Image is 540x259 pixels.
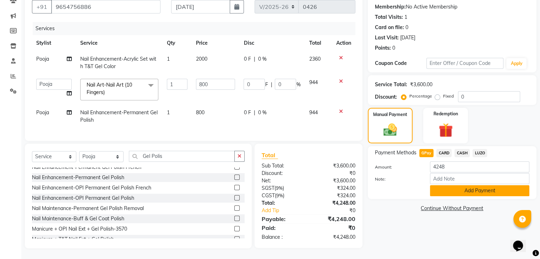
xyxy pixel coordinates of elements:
span: Nail Enhancement-Permanent Gel Polish [80,109,158,123]
div: ₹0 [317,207,360,214]
div: ( ) [256,192,309,199]
span: 9% [276,185,283,191]
img: _cash.svg [379,122,401,138]
span: Nail Enhancement-Acrylic Set with T&T Gel Color [80,56,156,70]
div: ₹4,248.00 [309,199,361,207]
div: Service Total: [375,81,407,88]
span: 2360 [309,56,320,62]
label: Manual Payment [373,111,407,118]
div: No Active Membership [375,3,529,11]
span: CASH [454,149,470,157]
div: ₹3,600.00 [410,81,432,88]
div: ₹324.00 [309,192,361,199]
th: Action [332,35,355,51]
div: ( ) [256,184,309,192]
div: Nail Enhancement-Permanent Gel Polish [32,174,124,181]
span: 800 [196,109,204,116]
span: Pooja [36,56,49,62]
th: Disc [239,35,305,51]
div: Discount: [256,170,309,177]
span: 0 F [244,55,251,63]
span: 0 % [258,55,266,63]
span: 944 [309,109,317,116]
label: Fixed [443,93,454,99]
div: ₹0 [309,224,361,232]
div: Payable: [256,215,309,223]
div: ₹3,600.00 [309,177,361,184]
label: Note: [370,176,425,182]
div: Total Visits: [375,13,403,21]
span: % [296,81,300,88]
span: LUZO [473,149,487,157]
div: 0 [392,44,395,52]
div: Points: [375,44,391,52]
span: GPay [419,149,434,157]
span: 9% [276,193,283,198]
span: | [271,81,272,88]
label: Redemption [433,111,458,117]
div: Last Visit: [375,34,399,42]
button: Add Payment [430,185,529,196]
span: Total [262,151,278,159]
input: Amount [430,161,529,172]
div: Balance : [256,233,309,241]
div: 0 [405,24,408,31]
th: Stylist [32,35,76,51]
div: 1 [404,13,407,21]
span: 0 % [258,109,266,116]
div: Nail Enhancement-OPI Permanent Gel Polish [32,194,134,202]
div: Discount: [375,93,397,101]
a: x [105,89,108,95]
iframe: chat widget [510,231,533,252]
div: Paid: [256,224,309,232]
span: 944 [309,79,317,86]
div: Sub Total: [256,162,309,170]
span: 1 [167,56,170,62]
span: CGST [262,192,275,199]
input: Enter Offer / Coupon Code [426,58,504,69]
div: Total: [256,199,309,207]
span: CARD [436,149,452,157]
input: Search or Scan [129,151,235,162]
div: Services [33,22,361,35]
span: Pooja [36,109,49,116]
span: 1 [167,109,170,116]
span: SGST [262,185,274,191]
th: Price [192,35,239,51]
div: Nail Enhancement-Permanent Gel Polish French [32,164,141,171]
th: Total [305,35,332,51]
span: 2000 [196,56,207,62]
div: Nail Maintenance-Buff & Gel Coat Polish [32,215,124,222]
div: Card on file: [375,24,404,31]
div: Membership: [375,3,406,11]
div: Manicure + OPI Nail Ext + Gel Polish-3570 [32,225,127,233]
div: ₹4,248.00 [309,215,361,223]
span: | [253,55,255,63]
div: ₹4,248.00 [309,233,361,241]
label: Amount: [370,164,425,170]
button: Apply [506,58,527,69]
th: Qty [163,35,192,51]
div: Manicure + T&T Nail Ext + Gel Polish [32,236,114,243]
div: Net: [256,177,309,184]
div: [DATE] [400,34,415,42]
div: ₹0 [309,170,361,177]
label: Percentage [409,93,432,99]
span: Nail Art-Nail Art (10 Fingers) [87,82,132,95]
span: Payment Methods [375,149,416,156]
th: Service [76,35,163,51]
div: Nail Maintenance-Permanent Gel Polish Removal [32,205,144,212]
span: F [265,81,268,88]
input: Add Note [430,173,529,184]
span: | [253,109,255,116]
div: ₹324.00 [309,184,361,192]
a: Continue Without Payment [369,205,535,212]
div: Nail Enhancement-OPI Permanent Gel Polish French [32,184,151,192]
img: _gift.svg [434,121,457,139]
div: Coupon Code [375,60,426,67]
div: ₹3,600.00 [309,162,361,170]
span: 0 F [244,109,251,116]
a: Add Tip [256,207,317,214]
